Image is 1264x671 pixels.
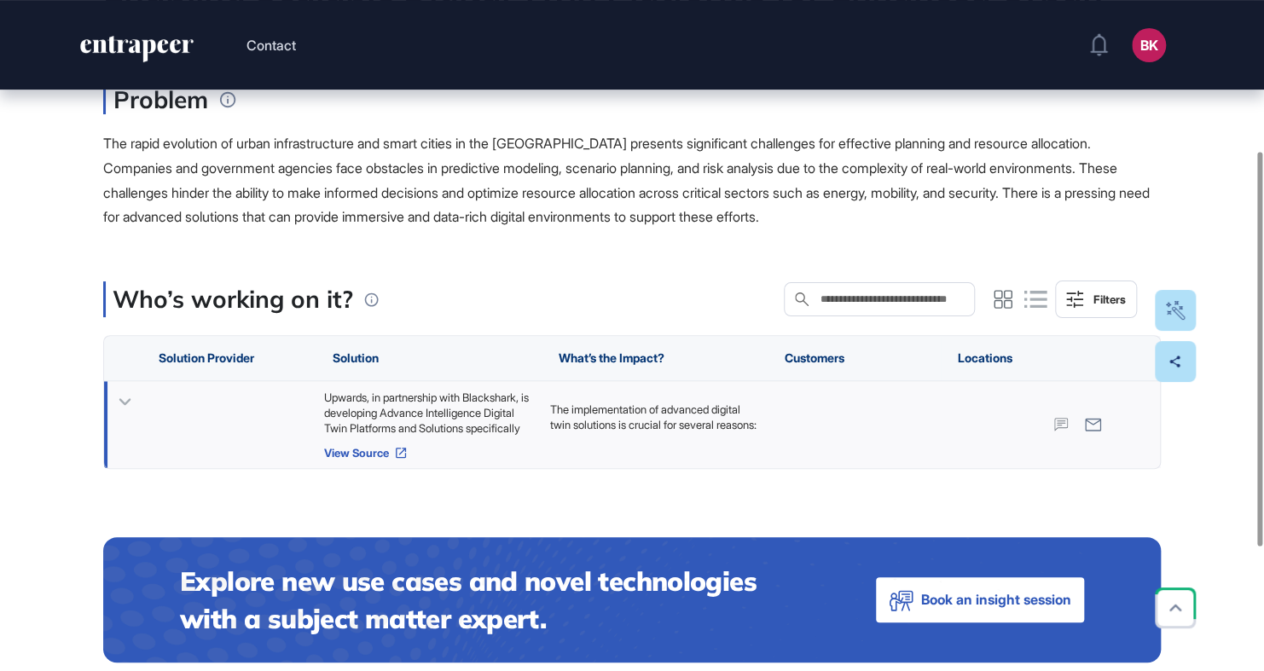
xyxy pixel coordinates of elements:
div: Upwards, in partnership with Blackshark, is developing Advance Intelligence Digital Twin Platform... [324,390,533,436]
div: Filters [1093,292,1126,306]
p: The implementation of advanced digital twin solutions is crucial for several reasons: [550,402,759,432]
button: Filters [1055,281,1137,318]
h3: Problem [103,84,208,114]
a: View Source [324,446,533,460]
strong: Enhanced Decision-Making [567,448,710,461]
h4: Explore new use cases and novel technologies with a subject matter expert. [180,563,808,637]
button: Contact [246,34,296,56]
button: BK [1132,28,1166,62]
span: What’s the Impact? [559,351,664,365]
span: Solution [333,351,379,365]
button: Book an insight session [876,577,1084,622]
span: Locations [958,351,1012,365]
li: : By providing immersive and data-rich environments, these platforms enable faster and more infor... [567,447,759,540]
span: The rapid evolution of urban infrastructure and smart cities in the [GEOGRAPHIC_DATA] presents si... [103,135,1150,225]
p: Who’s working on it? [113,281,353,317]
span: Book an insight session [921,587,1071,612]
span: Customers [785,351,844,365]
a: entrapeer-logo [78,36,195,68]
span: Solution Provider [159,351,254,365]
